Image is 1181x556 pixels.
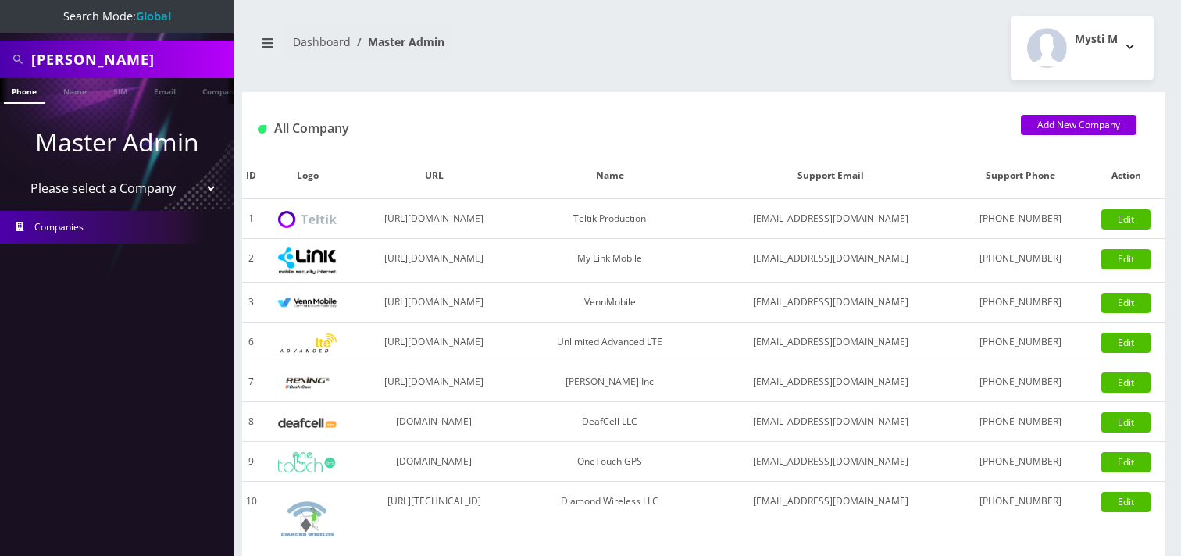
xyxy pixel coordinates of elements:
td: [PHONE_NUMBER] [955,323,1086,362]
img: Rexing Inc [278,376,337,390]
td: [PHONE_NUMBER] [955,442,1086,482]
a: Edit [1101,412,1151,433]
td: [EMAIL_ADDRESS][DOMAIN_NAME] [706,442,955,482]
td: 8 [242,402,261,442]
td: [PHONE_NUMBER] [955,362,1086,402]
img: DeafCell LLC [278,418,337,428]
a: Edit [1101,372,1151,393]
a: Edit [1101,249,1151,269]
h2: Mysti M [1075,33,1118,46]
img: Teltik Production [278,211,337,229]
th: Name [513,153,706,199]
span: Companies [34,220,84,233]
td: OneTouch GPS [513,442,706,482]
a: Phone [4,78,45,104]
a: Add New Company [1021,115,1136,135]
td: [PHONE_NUMBER] [955,283,1086,323]
strong: Global [136,9,171,23]
a: Edit [1101,333,1151,353]
td: [PHONE_NUMBER] [955,239,1086,283]
input: Search All Companies [31,45,230,74]
td: [PHONE_NUMBER] [955,402,1086,442]
th: Support Email [706,153,955,199]
a: Email [146,78,184,102]
td: Teltik Production [513,199,706,239]
td: 7 [242,362,261,402]
a: Edit [1101,293,1151,313]
img: VennMobile [278,298,337,308]
td: My Link Mobile [513,239,706,283]
th: Logo [261,153,355,199]
td: [DOMAIN_NAME] [355,402,513,442]
li: Master Admin [351,34,444,50]
a: Name [55,78,95,102]
td: [EMAIL_ADDRESS][DOMAIN_NAME] [706,283,955,323]
td: DeafCell LLC [513,402,706,442]
h1: All Company [258,121,997,136]
td: [PHONE_NUMBER] [955,199,1086,239]
img: Diamond Wireless LLC [278,490,337,548]
a: SIM [105,78,135,102]
td: 9 [242,442,261,482]
td: [URL][DOMAIN_NAME] [355,362,513,402]
td: 3 [242,283,261,323]
span: Search Mode: [63,9,171,23]
td: [URL][DOMAIN_NAME] [355,283,513,323]
img: All Company [258,125,266,134]
img: Unlimited Advanced LTE [278,333,337,353]
th: ID [242,153,261,199]
td: VennMobile [513,283,706,323]
th: Support Phone [955,153,1086,199]
td: [URL][DOMAIN_NAME] [355,323,513,362]
td: [URL][DOMAIN_NAME] [355,199,513,239]
a: Edit [1101,492,1151,512]
a: Edit [1101,452,1151,472]
td: [EMAIL_ADDRESS][DOMAIN_NAME] [706,239,955,283]
button: Mysti M [1011,16,1154,80]
td: [EMAIL_ADDRESS][DOMAIN_NAME] [706,402,955,442]
img: OneTouch GPS [278,452,337,472]
img: My Link Mobile [278,247,337,274]
td: 6 [242,323,261,362]
td: [URL][DOMAIN_NAME] [355,239,513,283]
td: 2 [242,239,261,283]
td: Unlimited Advanced LTE [513,323,706,362]
td: [PERSON_NAME] Inc [513,362,706,402]
td: [EMAIL_ADDRESS][DOMAIN_NAME] [706,199,955,239]
td: [DOMAIN_NAME] [355,442,513,482]
th: Action [1086,153,1165,199]
a: Edit [1101,209,1151,230]
a: Dashboard [293,34,351,49]
td: [EMAIL_ADDRESS][DOMAIN_NAME] [706,362,955,402]
td: 1 [242,199,261,239]
td: [EMAIL_ADDRESS][DOMAIN_NAME] [706,323,955,362]
a: Company [194,78,247,102]
th: URL [355,153,513,199]
nav: breadcrumb [254,26,692,70]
